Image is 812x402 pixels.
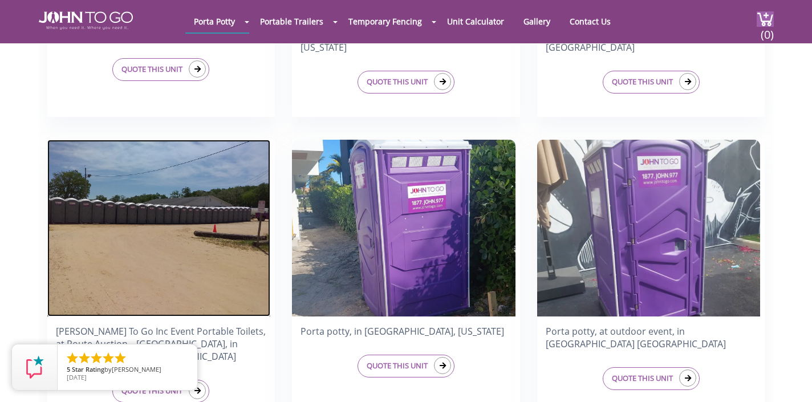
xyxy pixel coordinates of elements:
img: JOHN to go [39,11,133,30]
a: Gallery [515,10,559,33]
span: [DATE] [67,373,87,381]
span: Star Rating [72,365,104,373]
h4: [PERSON_NAME] To Go Inc Event Portable Toilets, at Route Auction _ [GEOGRAPHIC_DATA], in [GEOGRAP... [47,322,275,366]
span: by [67,366,188,374]
span: 5 [67,365,70,373]
li:  [66,351,79,365]
span: (0) [760,18,774,42]
img: cart a [757,11,774,27]
img: Review Rating [23,356,46,379]
iframe: Live Chat Box [582,103,812,402]
a: Contact Us [561,10,619,33]
a: Unit Calculator [439,10,513,33]
span: [PERSON_NAME] [112,365,161,373]
a: Portable Trailers [251,10,332,33]
a: QUOTE THIS UNIT [603,71,700,94]
li:  [78,351,91,365]
a: QUOTE THIS UNIT [112,58,209,81]
a: Porta Potty [185,10,243,33]
a: QUOTE THIS UNIT [358,355,454,377]
a: Temporary Fencing [340,10,431,33]
a: QUOTE THIS UNIT [358,71,454,94]
li:  [90,351,103,365]
li:  [101,351,115,365]
h4: Porta potty, in [GEOGRAPHIC_DATA], [US_STATE] [292,322,520,340]
li:  [113,351,127,365]
h4: Porta potty, at outdoor event, in [GEOGRAPHIC_DATA] [GEOGRAPHIC_DATA] [537,322,765,353]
